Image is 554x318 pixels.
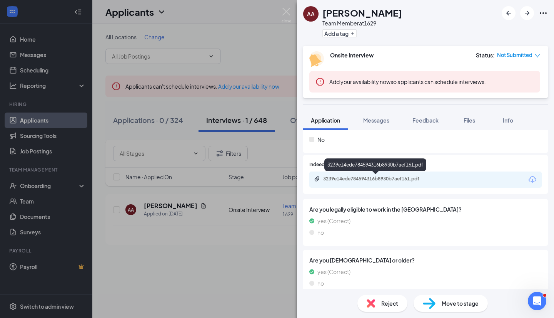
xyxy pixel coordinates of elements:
span: down [535,53,540,59]
span: Files [464,117,475,124]
svg: Download [528,175,537,184]
span: Not Submitted [497,51,532,59]
h1: [PERSON_NAME] [322,6,402,19]
div: 3239e14ede784594316b8930b7aef161.pdf [324,158,426,171]
span: Indeed Resume [309,161,343,168]
span: no [317,228,324,237]
svg: Plus [350,31,355,36]
span: Feedback [412,117,439,124]
span: No [317,135,325,144]
button: ArrowRight [520,6,534,20]
svg: Paperclip [314,176,320,182]
div: Status : [476,51,495,59]
span: no [317,279,324,288]
span: Messages [363,117,389,124]
button: Add your availability now [329,78,390,86]
span: Are you [DEMOGRAPHIC_DATA] or older? [309,256,542,264]
div: 3239e14ede784594316b8930b7aef161.pdf [323,176,431,182]
span: Move to stage [442,299,479,308]
span: Reject [381,299,398,308]
svg: Error [315,77,325,86]
span: Info [503,117,513,124]
svg: ArrowLeftNew [504,8,513,18]
b: Onsite Interview [330,52,374,59]
span: Are you legally eligible to work in the [GEOGRAPHIC_DATA]? [309,205,542,214]
div: AA [307,10,315,18]
a: Paperclip3239e14ede784594316b8930b7aef161.pdf [314,176,439,183]
iframe: Intercom live chat [528,292,546,310]
svg: Ellipses [539,8,548,18]
svg: ArrowRight [522,8,532,18]
span: so applicants can schedule interviews. [329,78,486,85]
span: yes (Correct) [317,268,350,276]
button: PlusAdd a tag [322,29,357,37]
span: yes (Correct) [317,217,350,225]
span: Application [311,117,340,124]
div: Team Member at 1629 [322,19,402,27]
button: ArrowLeftNew [502,6,516,20]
